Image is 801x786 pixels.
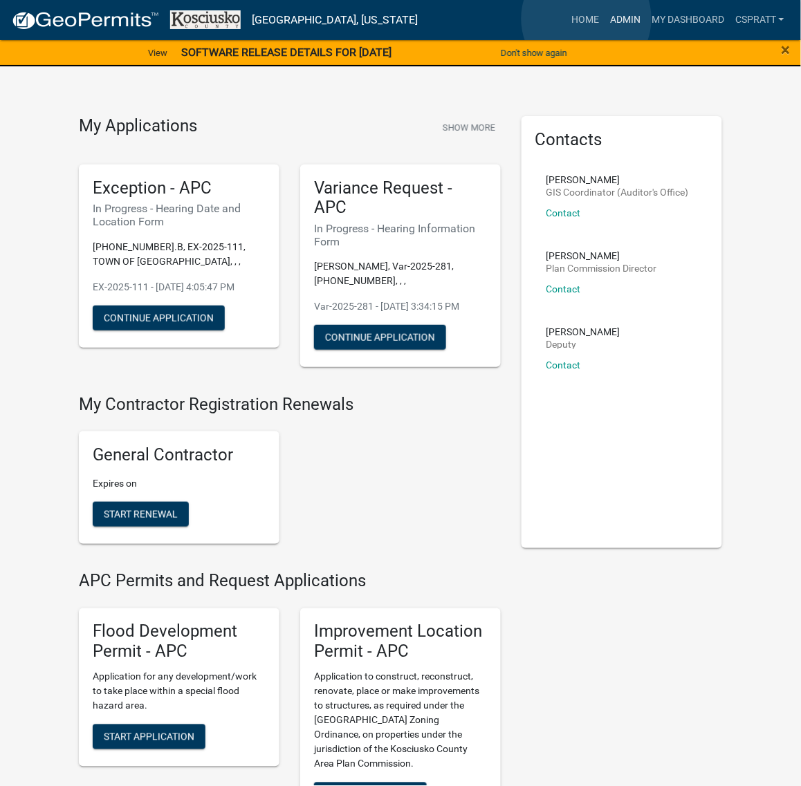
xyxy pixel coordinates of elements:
a: My Dashboard [646,7,730,33]
a: Home [566,7,605,33]
p: Var-2025-281 - [DATE] 3:34:15 PM [314,299,487,314]
h5: Improvement Location Permit - APC [314,622,487,662]
button: Don't show again [495,41,573,64]
h4: My Applications [79,116,197,137]
h5: Variance Request - APC [314,178,487,218]
strong: SOFTWARE RELEASE DETAILS FOR [DATE] [181,46,392,59]
a: View [142,41,173,64]
p: EX-2025-111 - [DATE] 4:05:47 PM [93,280,266,294]
button: Continue Application [314,325,446,350]
p: GIS Coordinator (Auditor's Office) [546,187,689,197]
a: Admin [605,7,646,33]
a: Contact [546,359,581,371]
button: Start Renewal [93,502,189,527]
h6: In Progress - Hearing Information Form [314,222,487,248]
p: [PERSON_NAME] [546,327,620,337]
span: Start Application [104,731,194,742]
h5: Flood Development Permit - APC [93,622,266,662]
a: Contact [546,207,581,218]
h6: In Progress - Hearing Date and Location Form [93,202,266,228]
p: Plan Commission Director [546,263,657,273]
img: Kosciusko County, Indiana [170,10,241,29]
h4: APC Permits and Request Applications [79,572,501,592]
p: Application for any development/work to take place within a special flood hazard area. [93,670,266,713]
p: [PERSON_NAME], Var-2025-281, [PHONE_NUMBER], , , [314,259,487,288]
button: Close [782,41,791,58]
h5: Exception - APC [93,178,266,198]
p: Expires on [93,476,266,491]
h5: General Contractor [93,445,266,465]
p: Deputy [546,339,620,349]
button: Start Application [93,724,205,749]
wm-registration-list-section: My Contractor Registration Renewals [79,395,501,555]
button: Continue Application [93,306,225,330]
p: [PERSON_NAME] [546,251,657,261]
a: cspratt [730,7,790,33]
h5: Contacts [535,130,708,150]
p: [PHONE_NUMBER].B, EX-2025-111, TOWN OF [GEOGRAPHIC_DATA], , , [93,240,266,269]
h4: My Contractor Registration Renewals [79,395,501,415]
span: × [782,40,791,59]
span: Start Renewal [104,509,178,520]
p: [PERSON_NAME] [546,175,689,185]
a: Contact [546,283,581,294]
a: [GEOGRAPHIC_DATA], [US_STATE] [252,8,418,32]
p: Application to construct, reconstruct, renovate, place or make improvements to structures, as req... [314,670,487,771]
button: Show More [437,116,501,139]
